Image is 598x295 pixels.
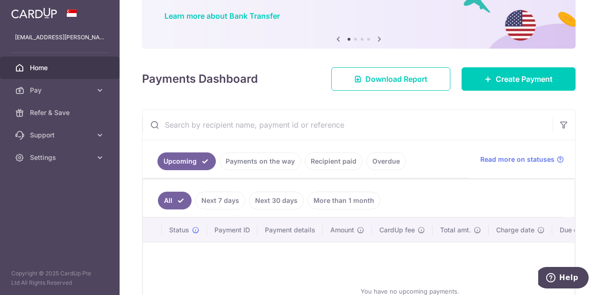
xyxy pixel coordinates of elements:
[440,225,471,235] span: Total amt.
[331,67,450,91] a: Download Report
[30,108,92,117] span: Refer & Save
[496,73,553,85] span: Create Payment
[480,155,555,164] span: Read more on statuses
[480,155,564,164] a: Read more on statuses
[496,225,534,235] span: Charge date
[257,218,323,242] th: Payment details
[207,218,257,242] th: Payment ID
[15,33,105,42] p: [EMAIL_ADDRESS][PERSON_NAME][DOMAIN_NAME]
[30,153,92,162] span: Settings
[30,63,92,72] span: Home
[330,225,354,235] span: Amount
[365,73,427,85] span: Download Report
[220,152,301,170] a: Payments on the way
[366,152,406,170] a: Overdue
[307,192,380,209] a: More than 1 month
[142,71,258,87] h4: Payments Dashboard
[538,267,589,290] iframe: Opens a widget where you can find more information
[164,11,280,21] a: Learn more about Bank Transfer
[462,67,576,91] a: Create Payment
[157,152,216,170] a: Upcoming
[11,7,57,19] img: CardUp
[158,192,192,209] a: All
[30,130,92,140] span: Support
[195,192,245,209] a: Next 7 days
[305,152,363,170] a: Recipient paid
[30,86,92,95] span: Pay
[249,192,304,209] a: Next 30 days
[560,225,588,235] span: Due date
[169,225,189,235] span: Status
[379,225,415,235] span: CardUp fee
[142,110,553,140] input: Search by recipient name, payment id or reference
